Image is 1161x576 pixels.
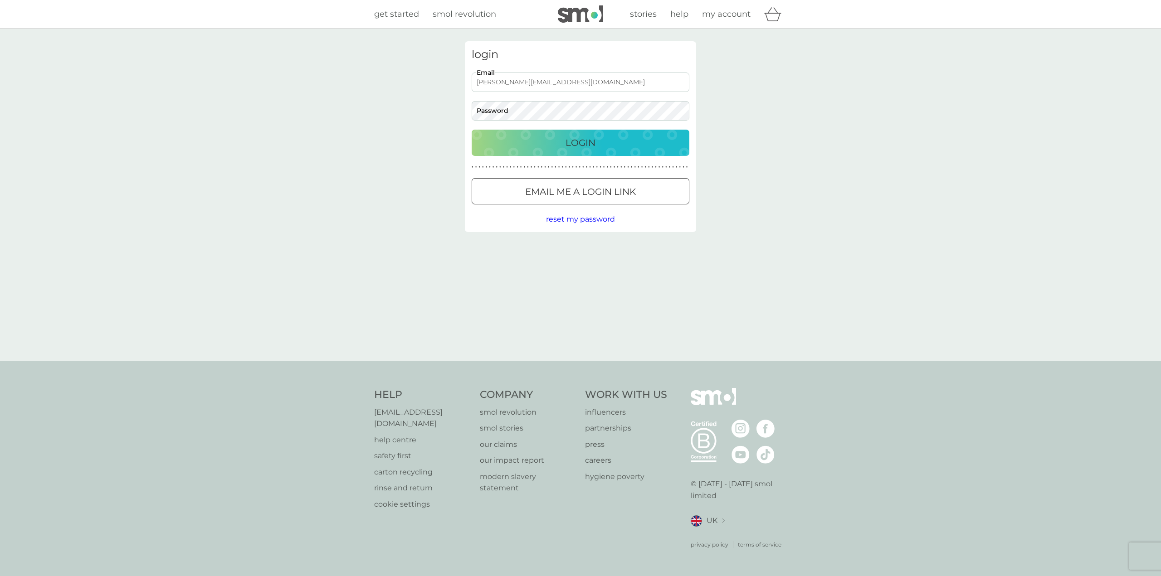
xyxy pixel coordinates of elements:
[374,482,471,494] a: rinse and return
[589,165,591,169] p: ●
[489,165,491,169] p: ●
[472,48,689,61] h3: login
[738,540,781,549] p: terms of service
[585,407,667,418] p: influencers
[624,165,626,169] p: ●
[665,165,667,169] p: ●
[648,165,650,169] p: ●
[534,165,536,169] p: ●
[702,8,751,21] a: my account
[503,165,505,169] p: ●
[585,422,667,434] a: partnerships
[722,518,725,523] img: select a new location
[544,165,546,169] p: ●
[537,165,539,169] p: ●
[702,9,751,19] span: my account
[569,165,571,169] p: ●
[585,471,667,483] a: hygiene poverty
[558,165,560,169] p: ●
[631,165,633,169] p: ●
[510,165,512,169] p: ●
[620,165,622,169] p: ●
[585,439,667,450] a: press
[670,8,688,21] a: help
[565,165,567,169] p: ●
[655,165,657,169] p: ●
[732,420,750,438] img: visit the smol Instagram page
[374,388,471,402] h4: Help
[672,165,674,169] p: ●
[480,455,576,466] a: our impact report
[670,9,688,19] span: help
[480,439,576,450] a: our claims
[679,165,681,169] p: ●
[593,165,595,169] p: ●
[525,184,636,199] p: Email me a login link
[732,445,750,464] img: visit the smol Youtube page
[691,478,787,501] p: © [DATE] - [DATE] smol limited
[496,165,498,169] p: ●
[374,434,471,446] p: help centre
[374,466,471,478] p: carton recycling
[527,165,529,169] p: ●
[652,165,654,169] p: ●
[576,165,577,169] p: ●
[433,9,496,19] span: smol revolution
[480,422,576,434] p: smol stories
[669,165,671,169] p: ●
[506,165,508,169] p: ●
[513,165,515,169] p: ●
[531,165,532,169] p: ●
[374,407,471,430] p: [EMAIL_ADDRESS][DOMAIN_NAME]
[582,165,584,169] p: ●
[756,420,775,438] img: visit the smol Facebook page
[480,388,576,402] h4: Company
[630,8,657,21] a: stories
[480,471,576,494] a: modern slavery statement
[541,165,543,169] p: ●
[627,165,629,169] p: ●
[596,165,598,169] p: ●
[486,165,488,169] p: ●
[756,445,775,464] img: visit the smol Tiktok page
[585,455,667,466] p: careers
[610,165,612,169] p: ●
[691,540,728,549] a: privacy policy
[551,165,553,169] p: ●
[659,165,660,169] p: ●
[691,388,736,419] img: smol
[617,165,619,169] p: ●
[630,9,657,19] span: stories
[546,215,615,223] span: reset my password
[614,165,615,169] p: ●
[691,515,702,527] img: UK flag
[499,165,501,169] p: ●
[472,130,689,156] button: Login
[433,8,496,21] a: smol revolution
[558,5,603,23] img: smol
[676,165,678,169] p: ●
[374,8,419,21] a: get started
[586,165,588,169] p: ●
[374,499,471,510] a: cookie settings
[686,165,688,169] p: ●
[520,165,522,169] p: ●
[493,165,494,169] p: ●
[764,5,787,23] div: basket
[548,165,550,169] p: ●
[478,165,480,169] p: ●
[546,213,615,225] button: reset my password
[482,165,484,169] p: ●
[480,407,576,418] a: smol revolution
[606,165,608,169] p: ●
[374,450,471,462] a: safety first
